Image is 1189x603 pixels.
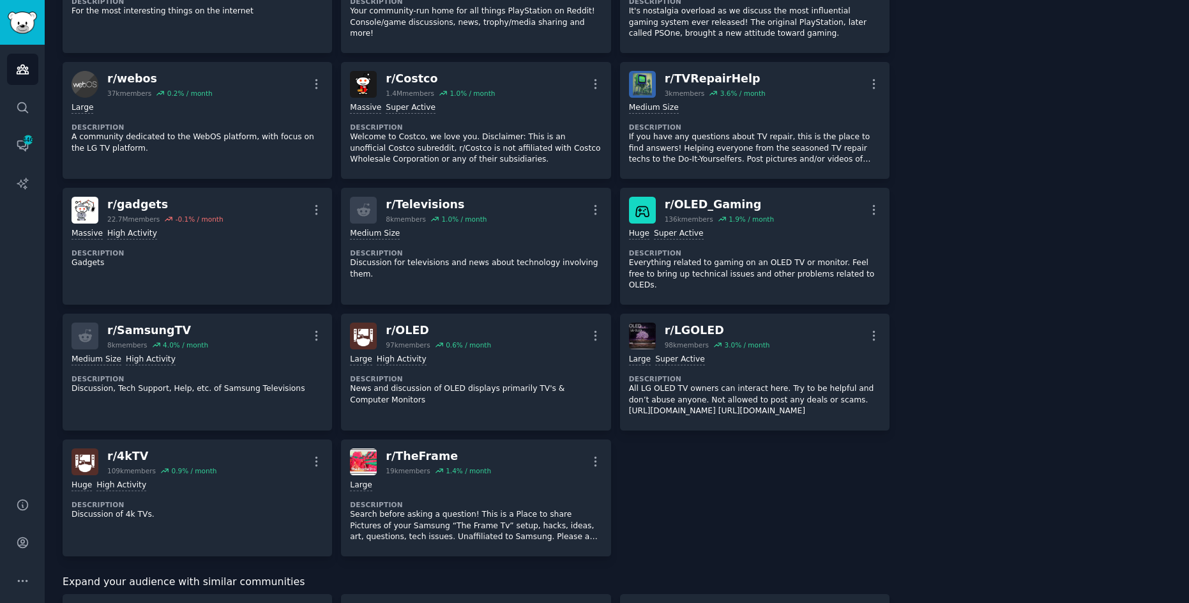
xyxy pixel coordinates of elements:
div: 136k members [665,215,713,224]
img: TheFrame [350,448,377,475]
div: High Activity [377,354,427,366]
div: High Activity [107,228,157,240]
div: r/ OLED_Gaming [665,197,774,213]
div: Massive [72,228,103,240]
dt: Description [629,248,881,257]
div: Large [629,354,651,366]
dt: Description [72,248,323,257]
dt: Description [72,123,323,132]
div: r/ TheFrame [386,448,491,464]
div: 1.0 % / month [450,89,495,98]
div: r/ Costco [386,71,495,87]
p: Gadgets [72,257,323,269]
img: OLED_Gaming [629,197,656,224]
p: Your community-run home for all things PlayStation on Reddit! Console/game discussions, news, tro... [350,6,602,40]
p: Search before asking a question! This is a Place to share Pictures of your Samsung “The Frame Tv”... [350,509,602,543]
div: 19k members [386,466,430,475]
div: 3.6 % / month [720,89,766,98]
div: -0.1 % / month [176,215,223,224]
div: Super Active [654,228,704,240]
a: gadgetsr/gadgets22.7Mmembers-0.1% / monthMassiveHigh ActivityDescriptionGadgets [63,188,332,305]
div: 37k members [107,89,151,98]
p: It's nostalgia overload as we discuss the most influential gaming system ever released! The origi... [629,6,881,40]
img: TVRepairHelp [629,71,656,98]
p: Discussion, Tech Support, Help, etc. of Samsung Televisions [72,383,323,395]
dt: Description [72,500,323,509]
dt: Description [350,123,602,132]
div: 3k members [665,89,705,98]
a: TheFramer/TheFrame19kmembers1.4% / monthLargeDescriptionSearch before asking a question! This is ... [341,439,610,556]
div: Large [72,102,93,114]
div: r/ webos [107,71,213,87]
div: 0.9 % / month [171,466,216,475]
div: 1.4 % / month [446,466,491,475]
img: GummySearch logo [8,11,37,34]
dt: Description [350,374,602,383]
div: Huge [72,480,92,492]
div: Massive [350,102,381,114]
div: 4.0 % / month [163,340,208,349]
div: r/ SamsungTV [107,323,208,339]
div: High Activity [126,354,176,366]
div: High Activity [96,480,146,492]
div: Large [350,354,372,366]
dt: Description [72,374,323,383]
div: r/ LGOLED [665,323,770,339]
div: Large [350,480,372,492]
div: Medium Size [629,102,679,114]
a: TVRepairHelpr/TVRepairHelp3kmembers3.6% / monthMedium SizeDescriptionIf you have any questions ab... [620,62,890,179]
div: 8k members [386,215,426,224]
div: 97k members [386,340,430,349]
p: A community dedicated to the WebOS platform, with focus on the LG TV platform. [72,132,323,154]
p: All LG OLED TV owners can interact here. Try to be helpful and don’t abuse anyone. Not allowed to... [629,383,881,417]
p: Discussion for televisions and news about technology involving them. [350,257,602,280]
div: Super Active [655,354,705,366]
p: Welcome to Costco, we love you. Disclaimer: This is an unofficial Costco subreddit, r/Costco is n... [350,132,602,165]
img: 4kTV [72,448,98,475]
div: r/ Televisions [386,197,487,213]
div: 0.6 % / month [446,340,491,349]
div: Medium Size [72,354,121,366]
dt: Description [629,123,881,132]
div: 1.4M members [386,89,434,98]
div: 1.0 % / month [441,215,487,224]
div: Huge [629,228,649,240]
p: Everything related to gaming on an OLED TV or monitor. Feel free to bring up technical issues and... [629,257,881,291]
div: r/ gadgets [107,197,223,213]
a: OLEDr/OLED97kmembers0.6% / monthLargeHigh ActivityDescriptionNews and discussion of OLED displays... [341,314,610,431]
div: 3.0 % / month [724,340,769,349]
div: 0.2 % / month [167,89,213,98]
img: LGOLED [629,323,656,349]
dt: Description [350,248,602,257]
p: Discussion of 4k TVs. [72,509,323,521]
p: If you have any questions about TV repair, this is the place to find answers! Helping everyone fr... [629,132,881,165]
div: r/ 4kTV [107,448,216,464]
dt: Description [629,374,881,383]
a: webosr/webos37kmembers0.2% / monthLargeDescriptionA community dedicated to the WebOS platform, wi... [63,62,332,179]
a: r/Televisions8kmembers1.0% / monthMedium SizeDescriptionDiscussion for televisions and news about... [341,188,610,305]
div: r/ OLED [386,323,491,339]
a: 4kTVr/4kTV109kmembers0.9% / monthHugeHigh ActivityDescriptionDiscussion of 4k TVs. [63,439,332,556]
a: OLED_Gamingr/OLED_Gaming136kmembers1.9% / monthHugeSuper ActiveDescriptionEverything related to g... [620,188,890,305]
dt: Description [350,500,602,509]
div: 22.7M members [107,215,160,224]
img: gadgets [72,197,98,224]
a: LGOLEDr/LGOLED98kmembers3.0% / monthLargeSuper ActiveDescriptionAll LG OLED TV owners can interac... [620,314,890,431]
div: 8k members [107,340,148,349]
div: Medium Size [350,228,400,240]
a: 446 [7,130,38,161]
p: For the most interesting things on the internet [72,6,323,17]
img: webos [72,71,98,98]
a: Costcor/Costco1.4Mmembers1.0% / monthMassiveSuper ActiveDescriptionWelcome to Costco, we love you... [341,62,610,179]
div: 98k members [665,340,709,349]
img: Costco [350,71,377,98]
div: 109k members [107,466,156,475]
div: 1.9 % / month [729,215,774,224]
div: r/ TVRepairHelp [665,71,766,87]
div: Super Active [386,102,435,114]
a: r/SamsungTV8kmembers4.0% / monthMedium SizeHigh ActivityDescriptionDiscussion, Tech Support, Help... [63,314,332,431]
span: 446 [22,135,34,144]
p: News and discussion of OLED displays primarily TV's & Computer Monitors [350,383,602,406]
span: Expand your audience with similar communities [63,574,305,590]
img: OLED [350,323,377,349]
